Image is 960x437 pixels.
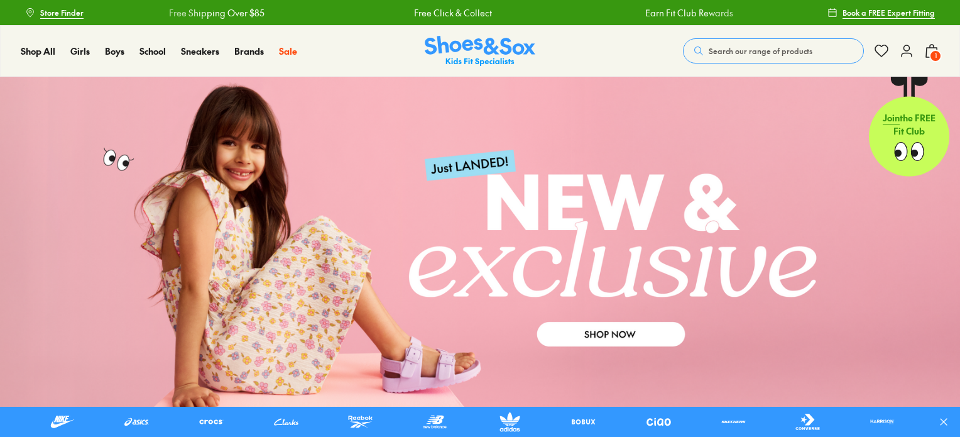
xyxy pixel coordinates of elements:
span: Join [883,111,900,124]
a: Free Shipping Over $85 [168,6,264,19]
span: School [139,45,166,57]
a: Store Finder [25,1,84,24]
a: Jointhe FREE Fit Club [869,76,949,177]
a: Brands [234,45,264,58]
button: 1 [924,37,939,65]
a: Book a FREE Expert Fitting [827,1,935,24]
a: Earn Fit Club Rewards [645,6,733,19]
span: Book a FREE Expert Fitting [843,7,935,18]
a: Sneakers [181,45,219,58]
span: Search our range of products [709,45,812,57]
a: Sale [279,45,297,58]
a: Shoes & Sox [425,36,535,67]
span: Store Finder [40,7,84,18]
span: Boys [105,45,124,57]
a: Boys [105,45,124,58]
img: SNS_Logo_Responsive.svg [425,36,535,67]
button: Search our range of products [683,38,864,64]
a: School [139,45,166,58]
span: Sale [279,45,297,57]
span: Girls [70,45,90,57]
a: Girls [70,45,90,58]
a: Free Click & Collect [413,6,491,19]
p: the FREE Fit Club [869,101,949,148]
span: Shop All [21,45,55,57]
a: Shop All [21,45,55,58]
span: Brands [234,45,264,57]
span: Sneakers [181,45,219,57]
span: 1 [929,50,942,62]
